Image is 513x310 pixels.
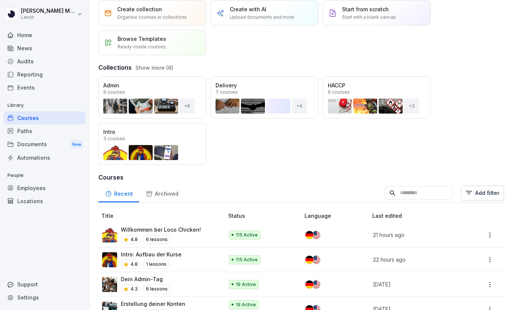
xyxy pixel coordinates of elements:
a: HACCP6 courses+3 [323,76,431,118]
p: 22 hours ago [373,256,461,264]
a: Archived [139,183,185,202]
a: Automations [4,151,85,164]
p: Intro: Aufbau der Kurse [121,250,181,258]
img: us.svg [312,231,320,239]
button: Add filter [461,186,504,201]
a: Locations [4,195,85,208]
img: lfqm4qxhxxazmhnytvgjifca.png [102,228,117,243]
div: Support [4,278,85,291]
div: New [70,140,83,149]
div: Documents [4,138,85,151]
img: de.svg [305,231,314,239]
p: Title [101,212,225,220]
img: de.svg [305,256,314,264]
p: People [4,169,85,181]
h3: Courses [98,173,504,182]
p: HACCP [328,81,426,89]
p: 21 hours ago [373,231,461,239]
a: Reporting [4,68,85,81]
a: Employees [4,181,85,195]
p: 6 lessons [143,285,171,294]
p: 19 Active [236,301,256,308]
p: Library [4,99,85,111]
p: Status [228,212,302,220]
p: Dein Admin-Tag [121,275,171,283]
p: [DATE] [373,280,461,288]
p: 1 lessons [143,260,170,269]
p: 19 Active [236,281,256,288]
img: snc91y4odgtnypq904nm9imt.png [102,252,117,267]
div: + 3 [404,99,419,114]
p: 115 Active [236,256,258,263]
p: Intro [103,128,201,136]
img: de.svg [305,280,314,289]
p: 6 lessons [143,235,171,244]
p: 4.8 [131,236,138,243]
a: Admin9 courses+6 [98,76,206,118]
p: Start with a blank canvas [342,14,396,21]
p: Create with AI [230,5,266,13]
p: Delivery [216,81,314,89]
h3: Collections [98,63,132,72]
p: Willkommen bei Loco Chicken! [121,226,201,234]
p: 4.3 [131,286,138,292]
a: Delivery7 courses+4 [211,76,318,118]
p: 4.8 [131,261,138,268]
p: Create collection [117,5,162,13]
p: Browse Templates [117,35,166,43]
p: Last edited [372,212,470,220]
p: 6 courses [328,90,350,94]
p: Ready-made courses [117,43,166,50]
div: + 6 [180,99,195,114]
p: [PERSON_NAME] Meynert [21,8,76,14]
img: us.svg [312,256,320,264]
a: Settings [4,291,85,304]
img: us.svg [312,280,320,289]
a: Audits [4,55,85,68]
a: News [4,42,85,55]
a: Recent [98,183,139,202]
p: Erstellung deiner Konten [121,300,185,308]
p: Organise courses in collections [117,14,187,21]
a: Courses [4,111,85,124]
a: DocumentsNew [4,138,85,151]
a: Events [4,81,85,94]
p: Lanch [21,15,76,20]
p: 7 courses [216,90,238,94]
div: + 4 [292,99,307,114]
a: Intro3 courses [98,123,206,165]
img: s4v3pe1m8w78qfwb7xrncfnw.png [102,277,117,292]
button: Show more (6) [135,64,173,72]
a: Paths [4,124,85,138]
p: 9 courses [103,90,125,94]
a: Home [4,28,85,42]
p: 115 Active [236,232,258,238]
p: Admin [103,81,201,89]
p: Upload documents and more [230,14,294,21]
p: Language [305,212,369,220]
p: Start from scratch [342,5,389,13]
p: 3 courses [103,136,125,141]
